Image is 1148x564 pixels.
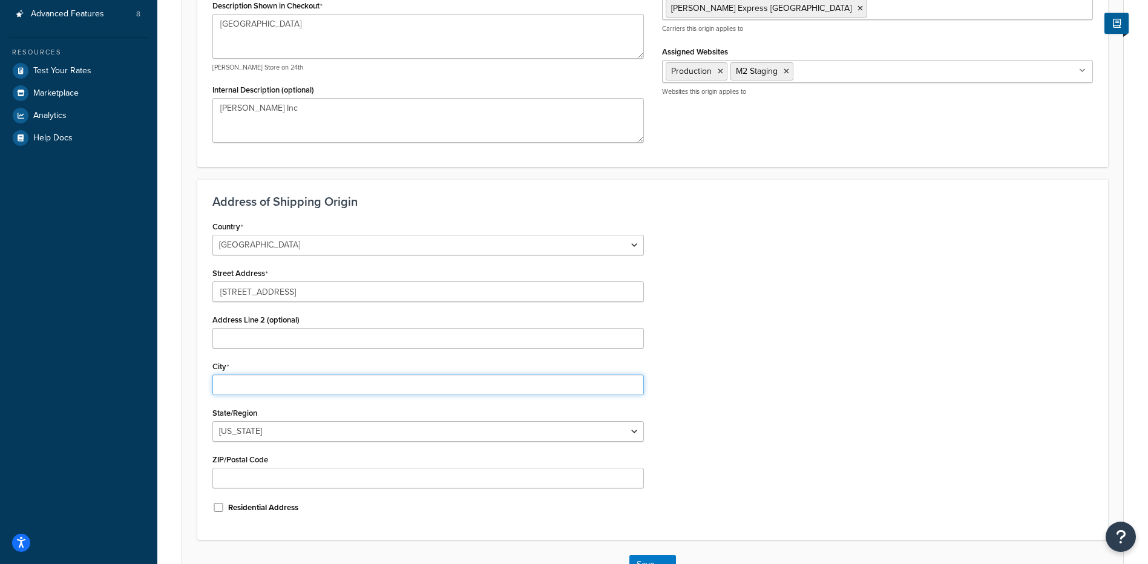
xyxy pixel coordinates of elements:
h3: Address of Shipping Origin [212,195,1093,208]
label: Residential Address [228,502,298,513]
label: Description Shown in Checkout [212,1,323,11]
span: Marketplace [33,88,79,99]
span: Help Docs [33,133,73,143]
li: Advanced Features [9,3,148,25]
p: [PERSON_NAME] Store on 24th [212,63,644,72]
label: Country [212,222,243,232]
div: Resources [9,47,148,57]
a: Advanced Features8 [9,3,148,25]
p: Carriers this origin applies to [662,24,1094,33]
label: Address Line 2 (optional) [212,315,300,324]
span: Test Your Rates [33,66,91,76]
textarea: [PERSON_NAME] Inc [212,98,644,143]
textarea: [GEOGRAPHIC_DATA] [212,14,644,59]
span: 8 [136,9,140,19]
a: Marketplace [9,82,148,104]
span: M2 Staging [736,65,778,77]
span: Advanced Features [31,9,104,19]
p: Websites this origin applies to [662,87,1094,96]
button: Open Resource Center [1106,522,1136,552]
label: ZIP/Postal Code [212,455,268,464]
span: [PERSON_NAME] Express [GEOGRAPHIC_DATA] [671,2,851,15]
span: Production [671,65,712,77]
label: City [212,362,229,372]
span: Analytics [33,111,67,121]
label: Assigned Websites [662,47,728,56]
a: Analytics [9,105,148,126]
a: Test Your Rates [9,60,148,82]
a: Help Docs [9,127,148,149]
button: Show Help Docs [1104,13,1129,34]
label: State/Region [212,408,257,418]
label: Street Address [212,269,268,278]
label: Internal Description (optional) [212,85,314,94]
